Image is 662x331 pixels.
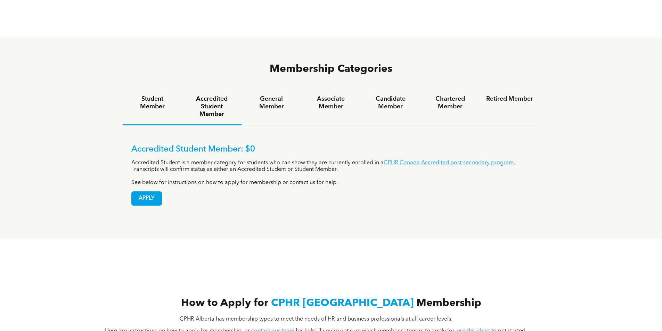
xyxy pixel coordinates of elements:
[180,316,452,322] span: CPHR Alberta has membership types to meet the needs of HR and business professionals at all caree...
[416,298,481,308] span: Membership
[181,298,268,308] span: How to Apply for
[384,160,514,166] a: CPHR Canada Accredited post-secondary program
[188,95,235,118] h4: Accredited Student Member
[367,95,414,110] h4: Candidate Member
[131,144,531,155] p: Accredited Student Member: $0
[131,160,531,173] p: Accredited Student is a member category for students who can show they are currently enrolled in ...
[131,191,162,206] a: APPLY
[270,64,392,74] span: Membership Categories
[271,298,414,308] span: CPHR [GEOGRAPHIC_DATA]
[132,192,162,205] span: APPLY
[248,95,295,110] h4: General Member
[129,95,176,110] h4: Student Member
[486,95,533,103] h4: Retired Member
[427,95,474,110] h4: Chartered Member
[308,95,354,110] h4: Associate Member
[131,180,531,186] p: See below for instructions on how to apply for membership or contact us for help.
